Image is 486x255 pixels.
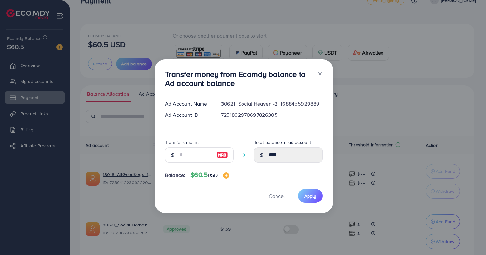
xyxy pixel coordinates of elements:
span: Cancel [269,192,285,200]
label: Transfer amount [165,139,199,146]
div: 30621_Social Heaven -2_1688455929889 [216,100,328,107]
span: Apply [304,193,316,199]
button: Apply [298,189,323,203]
span: USD [208,172,218,179]
button: Cancel [261,189,293,203]
div: Ad Account ID [160,111,216,119]
label: Total balance in ad account [254,139,311,146]
img: image [223,172,229,179]
img: image [217,151,228,159]
h4: $60.5 [190,171,229,179]
iframe: Chat [459,226,481,250]
div: Ad Account Name [160,100,216,107]
h3: Transfer money from Ecomdy balance to Ad account balance [165,70,312,88]
span: Balance: [165,172,185,179]
div: 7251862970697826305 [216,111,328,119]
